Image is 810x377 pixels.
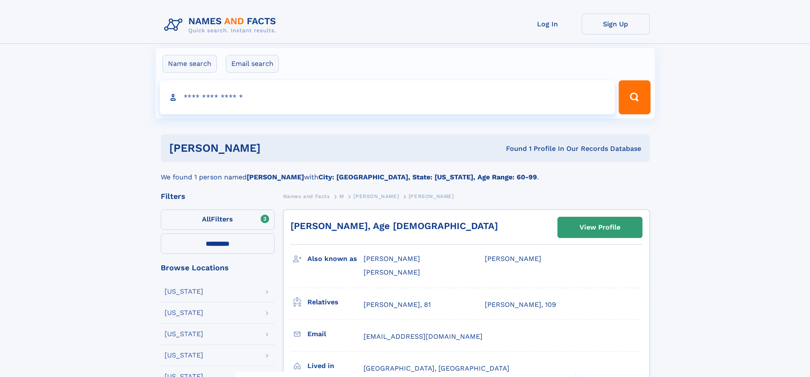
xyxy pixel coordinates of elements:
[307,327,364,341] h3: Email
[165,309,203,316] div: [US_STATE]
[169,143,384,153] h1: [PERSON_NAME]
[619,80,650,114] button: Search Button
[162,55,217,73] label: Name search
[283,191,330,201] a: Names and Facts
[290,221,498,231] a: [PERSON_NAME], Age [DEMOGRAPHIC_DATA]
[353,191,399,201] a: [PERSON_NAME]
[307,252,364,266] h3: Also known as
[364,268,420,276] span: [PERSON_NAME]
[161,264,275,272] div: Browse Locations
[339,193,344,199] span: M
[364,255,420,263] span: [PERSON_NAME]
[318,173,537,181] b: City: [GEOGRAPHIC_DATA], State: [US_STATE], Age Range: 60-99
[353,193,399,199] span: [PERSON_NAME]
[165,288,203,295] div: [US_STATE]
[161,162,650,182] div: We found 1 person named with .
[307,359,364,373] h3: Lived in
[339,191,344,201] a: M
[160,80,615,114] input: search input
[364,300,431,309] a: [PERSON_NAME], 81
[161,193,275,200] div: Filters
[485,300,556,309] a: [PERSON_NAME], 109
[383,144,641,153] div: Found 1 Profile In Our Records Database
[165,331,203,337] div: [US_STATE]
[364,364,509,372] span: [GEOGRAPHIC_DATA], [GEOGRAPHIC_DATA]
[161,210,275,230] label: Filters
[580,218,620,237] div: View Profile
[226,55,279,73] label: Email search
[409,193,454,199] span: [PERSON_NAME]
[161,14,283,37] img: Logo Names and Facts
[364,332,483,340] span: [EMAIL_ADDRESS][DOMAIN_NAME]
[582,14,650,34] a: Sign Up
[247,173,304,181] b: [PERSON_NAME]
[485,255,541,263] span: [PERSON_NAME]
[514,14,582,34] a: Log In
[307,295,364,309] h3: Relatives
[165,352,203,359] div: [US_STATE]
[558,217,642,238] a: View Profile
[202,215,211,223] span: All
